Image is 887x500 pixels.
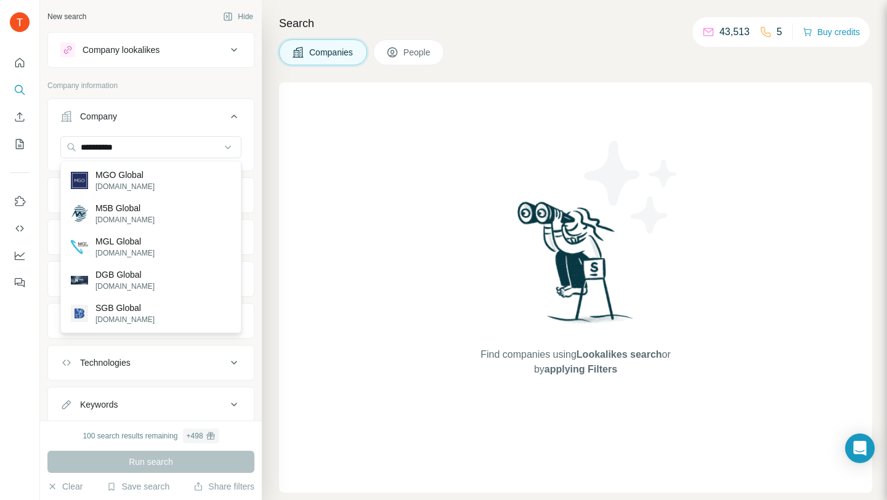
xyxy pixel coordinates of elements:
[48,264,254,294] button: Annual revenue ($)
[95,235,155,248] p: MGL Global
[71,305,88,322] img: SGB Global
[47,480,83,493] button: Clear
[10,217,30,240] button: Use Surfe API
[80,357,131,369] div: Technologies
[10,52,30,74] button: Quick start
[187,430,203,442] div: + 498
[95,314,155,325] p: [DOMAIN_NAME]
[71,205,88,222] img: M5B Global
[845,433,875,463] div: Open Intercom Messenger
[83,429,219,443] div: 100 search results remaining
[80,398,118,411] div: Keywords
[48,306,254,336] button: Employees (size)
[95,202,155,214] p: M5B Global
[47,80,254,91] p: Company information
[719,25,750,39] p: 43,513
[10,244,30,267] button: Dashboard
[10,133,30,155] button: My lists
[48,222,254,252] button: HQ location
[10,12,30,32] img: Avatar
[10,190,30,212] button: Use Surfe on LinkedIn
[83,44,160,56] div: Company lookalikes
[71,238,88,256] img: MGL Global
[71,276,88,285] img: DGB Global
[95,214,155,225] p: [DOMAIN_NAME]
[576,132,687,243] img: Surfe Illustration - Stars
[47,11,86,22] div: New search
[95,281,155,292] p: [DOMAIN_NAME]
[48,35,254,65] button: Company lookalikes
[777,25,782,39] p: 5
[71,172,88,189] img: MGO Global
[10,106,30,128] button: Enrich CSV
[48,390,254,419] button: Keywords
[545,364,617,374] span: applying Filters
[48,180,254,210] button: Industry
[95,248,155,259] p: [DOMAIN_NAME]
[10,272,30,294] button: Feedback
[95,302,155,314] p: SGB Global
[48,348,254,377] button: Technologies
[403,46,432,58] span: People
[193,480,254,493] button: Share filters
[512,198,640,336] img: Surfe Illustration - Woman searching with binoculars
[95,268,155,281] p: DGB Global
[10,79,30,101] button: Search
[95,169,155,181] p: MGO Global
[80,110,117,123] div: Company
[214,7,262,26] button: Hide
[107,480,169,493] button: Save search
[48,102,254,136] button: Company
[95,181,155,192] p: [DOMAIN_NAME]
[803,23,860,41] button: Buy credits
[309,46,354,58] span: Companies
[477,347,674,377] span: Find companies using or by
[279,15,872,32] h4: Search
[577,349,662,360] span: Lookalikes search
